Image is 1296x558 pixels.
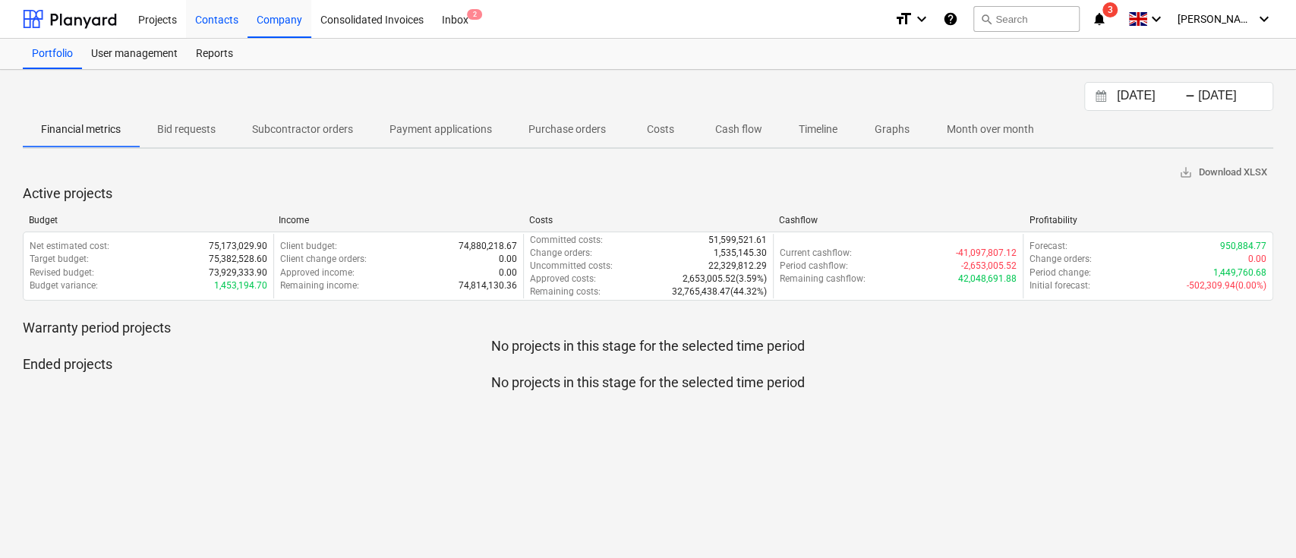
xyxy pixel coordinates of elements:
p: Financial metrics [41,121,121,137]
p: 73,929,333.90 [209,266,267,279]
button: Search [973,6,1080,32]
p: 75,382,528.60 [209,253,267,266]
p: Revised budget : [30,266,94,279]
p: -41,097,807.12 [956,247,1017,260]
p: Purchase orders [528,121,606,137]
p: Client budget : [280,240,337,253]
i: keyboard_arrow_down [1147,10,1165,28]
p: Timeline [799,121,837,137]
i: keyboard_arrow_down [913,10,931,28]
button: Interact with the calendar and add the check-in date for your trip. [1088,88,1114,106]
p: -2,653,005.52 [961,260,1017,273]
div: Income [279,215,516,225]
p: Graphs [874,121,910,137]
p: Costs [642,121,679,137]
span: [PERSON_NAME] [1178,13,1253,25]
p: Ended projects [23,355,1273,374]
button: Download XLSX [1173,161,1273,184]
i: notifications [1092,10,1107,28]
p: 32,765,438.47 ( 44.32% ) [672,285,767,298]
p: Approved costs : [530,273,596,285]
p: Payment applications [389,121,492,137]
p: Month over month [947,121,1034,137]
p: Period cashflow : [780,260,848,273]
p: 1,535,145.30 [714,247,767,260]
span: Download XLSX [1179,164,1267,181]
p: -502,309.94 ( 0.00% ) [1187,279,1266,292]
p: Change orders : [530,247,592,260]
p: Initial forecast : [1030,279,1090,292]
p: 0.00 [499,266,517,279]
p: 51,599,521.61 [708,234,767,247]
div: Costs [529,215,767,225]
p: 42,048,691.88 [958,273,1017,285]
span: search [980,13,992,25]
i: keyboard_arrow_down [1255,10,1273,28]
p: Period change : [1030,266,1091,279]
p: Remaining costs : [530,285,601,298]
p: Client change orders : [280,253,367,266]
a: Portfolio [23,39,82,69]
a: Reports [187,39,242,69]
p: Remaining cashflow : [780,273,866,285]
div: - [1185,92,1195,101]
input: End Date [1195,86,1272,107]
div: Cashflow [779,215,1017,225]
p: 0.00 [499,253,517,266]
p: Budget variance : [30,279,98,292]
p: 2,653,005.52 ( 3.59% ) [683,273,767,285]
p: Warranty period projects [23,319,1273,337]
span: 2 [467,9,482,20]
p: 1,449,760.68 [1213,266,1266,279]
span: save_alt [1179,166,1193,179]
p: 1,453,194.70 [214,279,267,292]
p: 74,814,130.36 [459,279,517,292]
p: 74,880,218.67 [459,240,517,253]
p: Bid requests [157,121,216,137]
p: Cash flow [715,121,762,137]
a: User management [82,39,187,69]
p: 75,173,029.90 [209,240,267,253]
p: Current cashflow : [780,247,852,260]
p: Committed costs : [530,234,603,247]
p: Active projects [23,184,1273,203]
i: Knowledge base [943,10,958,28]
p: Approved income : [280,266,355,279]
p: Subcontractor orders [252,121,353,137]
p: No projects in this stage for the selected time period [23,374,1273,392]
input: Start Date [1114,86,1191,107]
i: format_size [894,10,913,28]
p: 22,329,812.29 [708,260,767,273]
p: Forecast : [1030,240,1067,253]
span: 3 [1102,2,1118,17]
p: No projects in this stage for the selected time period [23,337,1273,355]
p: 0.00 [1248,253,1266,266]
p: Uncommitted costs : [530,260,613,273]
p: 950,884.77 [1220,240,1266,253]
p: Target budget : [30,253,89,266]
p: Change orders : [1030,253,1092,266]
p: Remaining income : [280,279,359,292]
p: Net estimated cost : [30,240,109,253]
iframe: Chat Widget [1220,485,1296,558]
div: Budget [29,215,266,225]
div: Profitability [1030,215,1267,225]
